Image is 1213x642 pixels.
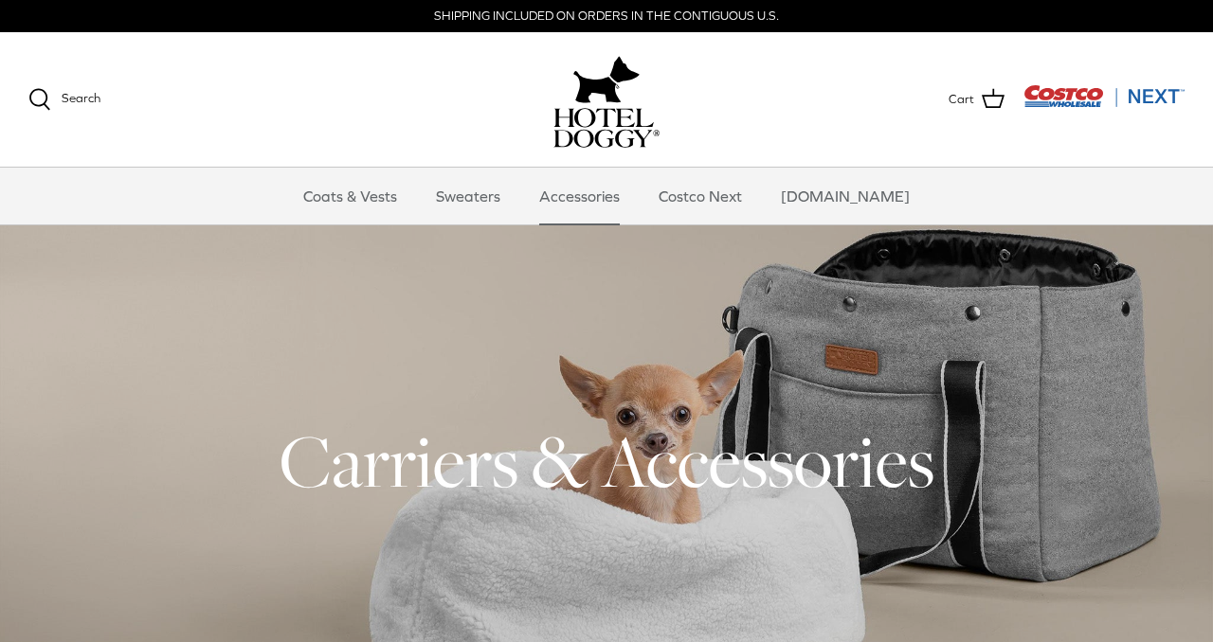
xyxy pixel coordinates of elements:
a: Accessories [522,168,637,224]
a: hoteldoggy.com hoteldoggycom [553,51,660,148]
a: Costco Next [642,168,759,224]
a: Visit Costco Next [1023,97,1185,111]
span: Search [62,91,100,105]
a: Cart [949,87,1005,112]
span: Cart [949,90,974,110]
a: [DOMAIN_NAME] [764,168,927,224]
img: hoteldoggy.com [573,51,640,108]
img: hoteldoggycom [553,108,660,148]
a: Search [28,88,100,111]
a: Sweaters [419,168,517,224]
h1: Carriers & Accessories [28,415,1185,508]
img: Costco Next [1023,84,1185,108]
a: Coats & Vests [286,168,414,224]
